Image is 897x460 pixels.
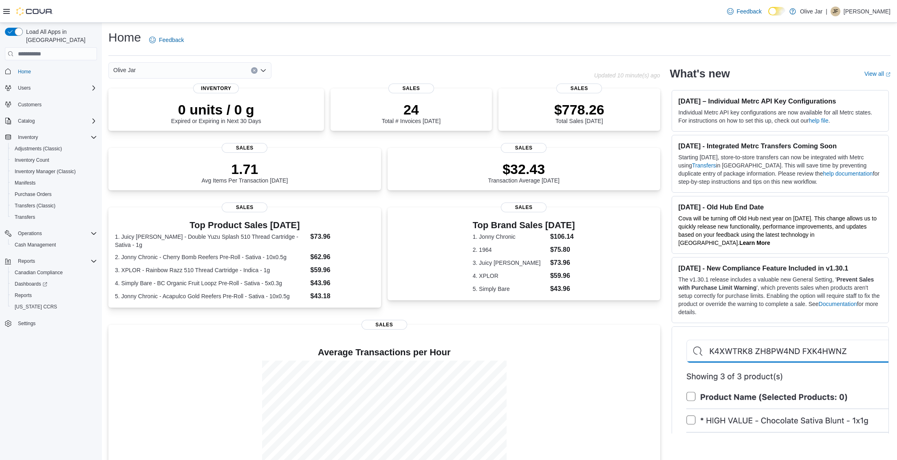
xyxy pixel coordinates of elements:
[11,291,35,300] a: Reports
[8,200,100,211] button: Transfers (Classic)
[18,320,35,327] span: Settings
[554,101,604,124] div: Total Sales [DATE]
[18,134,38,141] span: Inventory
[556,84,602,93] span: Sales
[171,101,261,124] div: Expired or Expiring in Next 30 Days
[739,240,770,246] a: Learn More
[15,256,38,266] button: Reports
[488,161,560,184] div: Transaction Average [DATE]
[2,115,100,127] button: Catalog
[679,203,882,211] h3: [DATE] - Old Hub End Date
[159,36,184,44] span: Feedback
[501,143,547,153] span: Sales
[550,284,575,294] dd: $43.96
[5,62,97,350] nav: Complex example
[679,275,882,316] p: The v1.30.1 release includes a valuable new General Setting, ' ', which prevents sales when produ...
[15,292,32,299] span: Reports
[692,162,716,169] a: Transfers
[15,304,57,310] span: [US_STATE] CCRS
[8,143,100,154] button: Adjustments (Classic)
[115,279,307,287] dt: 4. Simply Bare - BC Organic Fruit Loopz Pre-Roll - Sativa - 5x0.3g
[382,101,441,124] div: Total # Invoices [DATE]
[501,202,547,212] span: Sales
[115,233,307,249] dt: 1. Juicy [PERSON_NAME] - Double Yuzu Splash 510 Thread Cartridge - Sativa - 1g
[11,212,38,222] a: Transfers
[311,278,375,288] dd: $43.96
[222,143,267,153] span: Sales
[670,67,730,80] h2: What's new
[15,157,49,163] span: Inventory Count
[15,202,55,209] span: Transfers (Classic)
[11,291,97,300] span: Reports
[11,144,65,154] a: Adjustments (Classic)
[15,256,97,266] span: Reports
[23,28,97,44] span: Load All Apps in [GEOGRAPHIC_DATA]
[382,101,441,118] p: 24
[18,68,31,75] span: Home
[679,108,882,125] p: Individual Metrc API key configurations are now available for all Metrc states. For instructions ...
[11,189,55,199] a: Purchase Orders
[115,292,307,300] dt: 5. Jonny Chronic - Acapulco Gold Reefers Pre-Roll - Sativa - 10x0.5g
[768,7,785,15] input: Dark Mode
[11,189,97,199] span: Purchase Orders
[11,268,66,277] a: Canadian Compliance
[2,65,100,77] button: Home
[8,177,100,189] button: Manifests
[201,161,288,177] p: 1.71
[2,132,100,143] button: Inventory
[2,317,100,329] button: Settings
[554,101,604,118] p: $778.26
[679,142,882,150] h3: [DATE] - Integrated Metrc Transfers Coming Soon
[679,97,882,105] h3: [DATE] – Individual Metrc API Key Configurations
[361,320,407,330] span: Sales
[823,170,873,177] a: help documentation
[8,189,100,200] button: Purchase Orders
[113,65,136,75] span: Olive Jar
[594,72,660,79] p: Updated 10 minute(s) ago
[11,302,97,312] span: Washington CCRS
[15,180,35,186] span: Manifests
[2,228,100,239] button: Operations
[864,70,890,77] a: View allExternal link
[15,116,97,126] span: Catalog
[550,271,575,281] dd: $59.96
[2,99,100,110] button: Customers
[251,67,258,74] button: Clear input
[8,211,100,223] button: Transfers
[11,212,97,222] span: Transfers
[15,83,34,93] button: Users
[15,229,97,238] span: Operations
[679,153,882,186] p: Starting [DATE], store-to-store transfers can now be integrated with Metrc using in [GEOGRAPHIC_D...
[18,258,35,264] span: Reports
[473,285,547,293] dt: 5. Simply Bare
[2,82,100,94] button: Users
[16,7,53,15] img: Cova
[11,279,51,289] a: Dashboards
[11,167,79,176] a: Inventory Manager (Classic)
[15,214,35,220] span: Transfers
[15,242,56,248] span: Cash Management
[8,301,100,313] button: [US_STATE] CCRS
[473,246,547,254] dt: 2. 1964
[550,245,575,255] dd: $75.80
[18,85,31,91] span: Users
[115,220,375,230] h3: Top Product Sales [DATE]
[115,348,654,357] h4: Average Transactions per Hour
[311,291,375,301] dd: $43.18
[11,201,59,211] a: Transfers (Classic)
[201,161,288,184] div: Avg Items Per Transaction [DATE]
[679,215,877,246] span: Cova will be turning off Old Hub next year on [DATE]. This change allows us to quickly release ne...
[11,268,97,277] span: Canadian Compliance
[15,132,41,142] button: Inventory
[488,161,560,177] p: $32.43
[171,101,261,118] p: 0 units / 0 g
[15,145,62,152] span: Adjustments (Classic)
[800,7,822,16] p: Olive Jar
[11,240,97,250] span: Cash Management
[8,239,100,251] button: Cash Management
[550,258,575,268] dd: $73.96
[11,279,97,289] span: Dashboards
[311,232,375,242] dd: $73.96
